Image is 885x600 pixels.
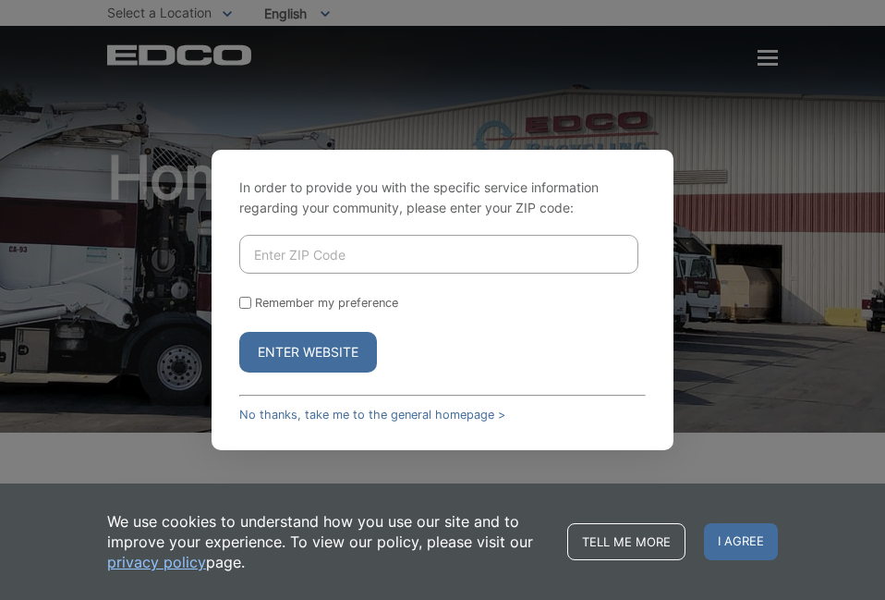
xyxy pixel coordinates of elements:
[107,511,549,572] p: We use cookies to understand how you use our site and to improve your experience. To view our pol...
[704,523,778,560] span: I agree
[239,332,377,373] button: Enter Website
[239,408,505,422] a: No thanks, take me to the general homepage >
[239,235,638,274] input: Enter ZIP Code
[255,296,398,310] label: Remember my preference
[107,552,206,572] a: privacy policy
[239,178,646,218] p: In order to provide you with the specific service information regarding your community, please en...
[567,523,685,560] a: Tell me more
